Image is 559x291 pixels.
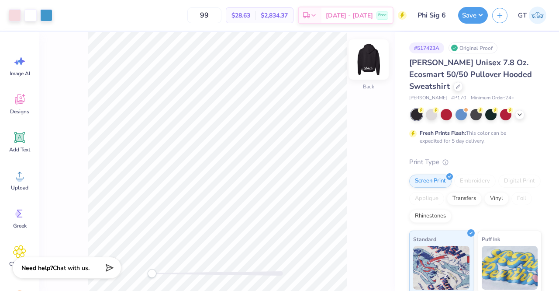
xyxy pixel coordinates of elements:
[378,12,386,18] span: Free
[514,7,550,24] a: GT
[451,95,466,102] span: # P170
[409,192,444,205] div: Applique
[148,269,156,278] div: Accessibility label
[482,235,500,244] span: Puff Ink
[409,42,444,53] div: # 517423A
[363,83,374,91] div: Back
[409,157,542,167] div: Print Type
[10,70,30,77] span: Image AI
[420,130,466,137] strong: Fresh Prints Flash:
[482,246,538,290] img: Puff Ink
[413,246,469,290] img: Standard
[231,11,250,20] span: $28.63
[413,235,436,244] span: Standard
[447,192,482,205] div: Transfers
[518,11,527,21] span: GT
[10,108,29,115] span: Designs
[420,129,527,145] div: This color can be expedited for 5 day delivery.
[9,146,30,153] span: Add Text
[529,7,546,24] img: Gayathree Thangaraj
[351,42,386,77] img: Back
[511,192,532,205] div: Foil
[409,95,447,102] span: [PERSON_NAME]
[409,210,452,223] div: Rhinestones
[5,260,34,274] span: Clipart & logos
[326,11,373,20] span: [DATE] - [DATE]
[458,7,488,24] button: Save
[409,175,452,188] div: Screen Print
[471,95,514,102] span: Minimum Order: 24 +
[261,11,288,20] span: $2,834.37
[484,192,509,205] div: Vinyl
[498,175,541,188] div: Digital Print
[11,184,28,191] span: Upload
[187,7,221,23] input: – –
[411,7,454,24] input: Untitled Design
[409,57,532,91] span: [PERSON_NAME] Unisex 7.8 Oz. Ecosmart 50/50 Pullover Hooded Sweatshirt
[13,222,27,229] span: Greek
[449,42,497,53] div: Original Proof
[53,264,90,272] span: Chat with us.
[454,175,496,188] div: Embroidery
[21,264,53,272] strong: Need help?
